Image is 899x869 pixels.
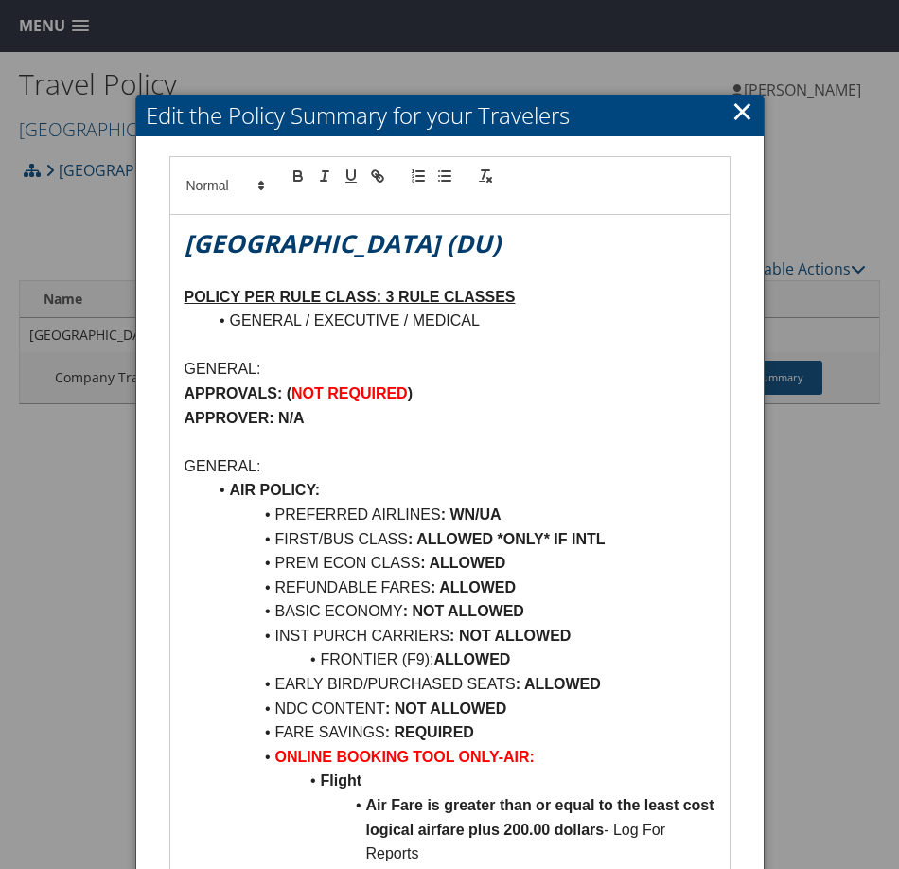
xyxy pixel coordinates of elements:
[385,724,474,740] strong: : REQUIRED
[207,720,715,745] li: FARE SAVINGS
[229,482,320,498] strong: AIR POLICY:
[207,599,715,624] li: BASIC ECONOMY
[408,531,606,547] strong: : ALLOWED *ONLY* IF INTL
[207,793,715,866] li: - Log For Reports
[433,651,510,667] strong: ALLOWED
[185,454,715,479] p: GENERAL:
[207,697,715,721] li: NDC CONTENT
[403,603,524,619] strong: : NOT ALLOWED
[185,226,501,260] em: [GEOGRAPHIC_DATA] (DU)
[207,551,715,576] li: PREM ECON CLASS
[291,385,408,401] strong: NOT REQUIRED
[408,385,413,401] strong: )
[420,555,505,571] strong: : ALLOWED
[185,357,715,381] p: GENERAL:
[185,410,305,426] strong: APPROVER: N/A
[365,797,718,838] strong: Air Fare is greater than or equal to the least cost logical airfare plus 200.00 dollars
[431,579,516,595] strong: : ALLOWED
[207,672,715,697] li: EARLY BIRD/PURCHASED SEATS
[207,527,715,552] li: FIRST/BUS CLASS
[441,506,502,523] strong: : WN/UA
[207,624,715,648] li: INST PURCH CARRIERS
[185,385,291,401] strong: APPROVALS: (
[320,772,361,789] strong: Flight
[185,289,516,305] u: POLICY PER RULE CLASS: 3 RULE CLASSES
[136,95,764,136] h2: Edit the Policy Summary for your Travelers
[516,676,601,692] strong: : ALLOWED
[207,647,715,672] li: FRONTIER (F9):
[732,92,753,130] a: Close
[207,503,715,527] li: PREFERRED AIRLINES
[207,576,715,600] li: REFUNDABLE FARES
[274,749,534,765] strong: ONLINE BOOKING TOOL ONLY-AIR:
[449,628,571,644] strong: : NOT ALLOWED
[207,309,715,333] li: GENERAL / EXECUTIVE / MEDICAL
[385,701,506,717] strong: : NOT ALLOWED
